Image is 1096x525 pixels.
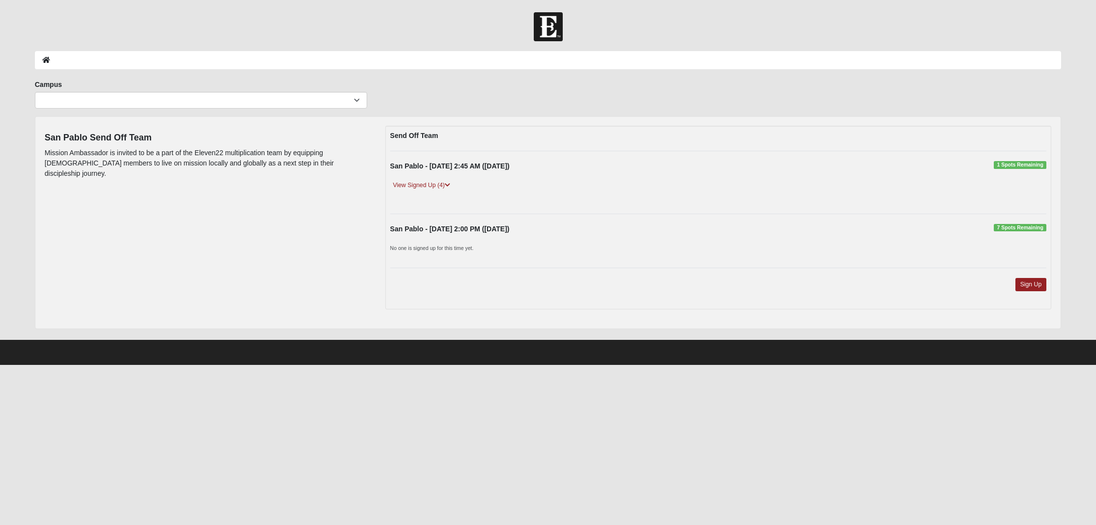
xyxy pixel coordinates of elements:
[994,224,1046,232] span: 7 Spots Remaining
[45,133,371,143] h4: San Pablo Send Off Team
[1015,278,1047,291] a: Sign Up
[994,161,1046,169] span: 1 Spots Remaining
[390,245,474,251] small: No one is signed up for this time yet.
[390,132,438,139] strong: Send Off Team
[35,80,62,89] label: Campus
[45,148,371,179] p: Mission Ambassador is invited to be a part of the Eleven22 multiplication team by equipping [DEMO...
[390,162,510,170] strong: San Pablo - [DATE] 2:45 AM ([DATE])
[390,225,510,233] strong: San Pablo - [DATE] 2:00 PM ([DATE])
[534,12,563,41] img: Church of Eleven22 Logo
[390,180,453,191] a: View Signed Up (4)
